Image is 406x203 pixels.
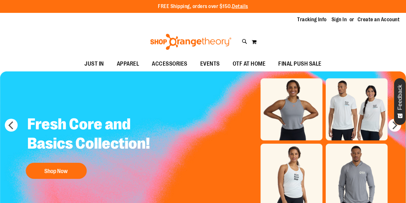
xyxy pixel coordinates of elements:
a: APPAREL [110,57,146,71]
button: prev [5,119,18,132]
a: JUST IN [78,57,110,71]
button: Feedback - Show survey [394,78,406,125]
span: ACCESSORIES [152,57,187,71]
a: Details [232,4,248,9]
a: OTF AT HOME [226,57,272,71]
span: Feedback [397,85,403,110]
a: Create an Account [358,16,400,23]
a: Sign In [332,16,347,23]
span: FINAL PUSH SALE [278,57,322,71]
button: Shop Now [26,163,87,179]
span: JUST IN [84,57,104,71]
h2: Fresh Core and Basics Collection! [22,110,165,160]
a: ACCESSORIES [145,57,194,71]
p: FREE Shipping, orders over $150. [158,3,248,10]
span: APPAREL [117,57,139,71]
a: Tracking Info [297,16,327,23]
a: EVENTS [194,57,226,71]
a: Fresh Core and Basics Collection! Shop Now [22,110,165,182]
a: FINAL PUSH SALE [272,57,328,71]
span: EVENTS [200,57,220,71]
img: Shop Orangetheory [149,34,232,50]
span: OTF AT HOME [233,57,266,71]
button: next [388,119,401,132]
